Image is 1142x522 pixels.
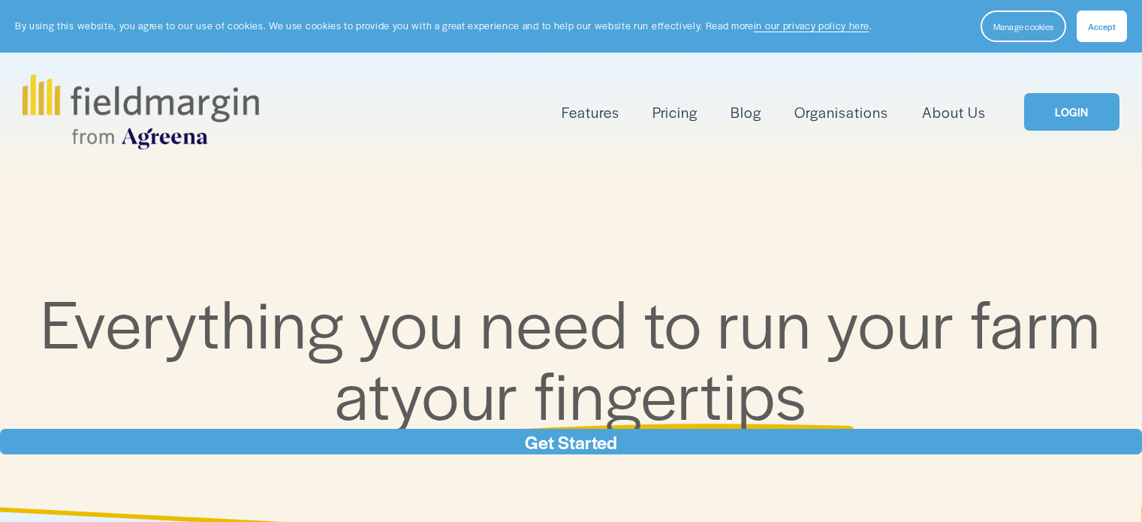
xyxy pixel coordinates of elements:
span: your fingertips [390,345,807,439]
img: fieldmargin.com [23,74,258,149]
span: Everything you need to run your farm at [41,274,1116,440]
a: Organisations [794,100,888,125]
a: folder dropdown [562,100,619,125]
p: By using this website, you agree to our use of cookies. We use cookies to provide you with a grea... [15,19,872,33]
span: Features [562,101,619,123]
a: Blog [731,100,761,125]
span: Accept [1088,20,1116,32]
a: Pricing [652,100,698,125]
a: About Us [922,100,986,125]
a: in our privacy policy here [754,19,869,32]
button: Accept [1077,11,1127,42]
button: Manage cookies [981,11,1066,42]
span: Manage cookies [993,20,1053,32]
a: LOGIN [1024,93,1119,131]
